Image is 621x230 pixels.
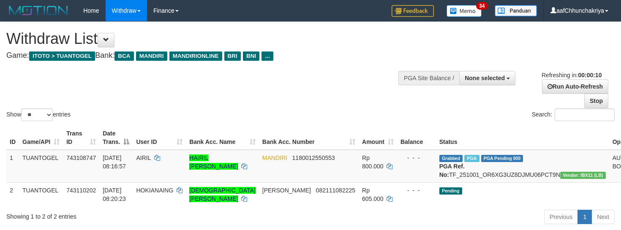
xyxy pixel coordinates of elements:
h1: Withdraw List [6,30,406,47]
img: Feedback.jpg [392,5,434,17]
span: [DATE] 08:16:57 [103,154,126,170]
div: - - - [400,154,433,162]
span: MANDIRI [136,51,167,61]
div: Showing 1 to 2 of 2 entries [6,209,253,221]
span: Refreshing in: [542,72,602,78]
span: Vendor URL: https://dashboard.q2checkout.com/secure [560,172,606,179]
span: MANDIRIONLINE [169,51,222,61]
label: Search: [532,108,615,121]
th: Bank Acc. Name: activate to sort column ascending [186,126,259,150]
span: None selected [465,75,505,81]
th: Balance [397,126,436,150]
td: TF_251001_OR6XG3UZ8DJMU06PCT9N [436,150,609,183]
a: Run Auto-Refresh [542,79,608,94]
a: 1 [577,210,592,224]
td: 2 [6,182,19,206]
span: [PERSON_NAME] [262,187,311,194]
span: HOKIANAING [136,187,173,194]
span: BNI [243,51,259,61]
td: TUANTOGEL [19,182,63,206]
span: Copy 082111082225 to clipboard [316,187,355,194]
th: Date Trans.: activate to sort column descending [99,126,133,150]
h4: Game: Bank: [6,51,406,60]
th: Status [436,126,609,150]
span: ... [261,51,273,61]
th: Amount: activate to sort column ascending [359,126,397,150]
span: ITOTO > TUANTOGEL [29,51,95,61]
td: TUANTOGEL [19,150,63,183]
img: panduan.png [495,5,537,16]
th: Trans ID: activate to sort column ascending [63,126,99,150]
th: User ID: activate to sort column ascending [133,126,186,150]
input: Search: [555,108,615,121]
span: MANDIRI [262,154,287,161]
span: 743108747 [66,154,96,161]
div: - - - [400,186,433,195]
a: Previous [544,210,578,224]
span: Grabbed [439,155,463,162]
a: Next [591,210,615,224]
a: HAIRIL [PERSON_NAME] [189,154,238,170]
div: PGA Site Balance / [398,71,459,85]
a: [DEMOGRAPHIC_DATA][PERSON_NAME] [189,187,256,202]
span: AIRIL [136,154,151,161]
span: 743110202 [66,187,96,194]
span: BRI [224,51,241,61]
span: Rp 605.000 [362,187,384,202]
span: Marked by aafchonlypin [464,155,479,162]
span: Copy 1180012550553 to clipboard [292,154,335,161]
span: BCA [114,51,133,61]
th: Bank Acc. Number: activate to sort column ascending [259,126,359,150]
td: 1 [6,150,19,183]
b: PGA Ref. No: [439,163,465,178]
img: MOTION_logo.png [6,4,71,17]
a: Stop [584,94,608,108]
select: Showentries [21,108,53,121]
span: [DATE] 08:20:23 [103,187,126,202]
button: None selected [459,71,515,85]
span: Rp 800.000 [362,154,384,170]
label: Show entries [6,108,71,121]
span: 34 [476,2,488,10]
img: Button%20Memo.svg [447,5,482,17]
th: Game/API: activate to sort column ascending [19,126,63,150]
span: PGA Pending [481,155,523,162]
strong: 00:00:10 [578,72,602,78]
th: ID [6,126,19,150]
span: Pending [439,187,462,195]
